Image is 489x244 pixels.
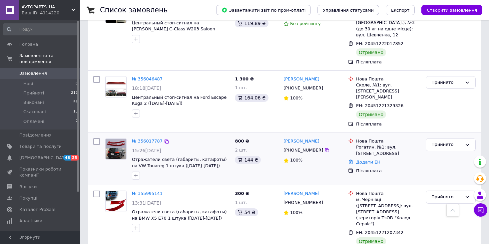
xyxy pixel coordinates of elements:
span: Відгуки [19,184,37,190]
span: 1 300 ₴ [235,76,253,81]
a: Центральный стоп-сигнал на [PERSON_NAME] C-Class W203 Saloon ([DATE]-[DATE]) [132,20,215,38]
div: 119.89 ₴ [235,19,268,27]
span: Прийняті [23,90,44,96]
span: Завантажити звіт по пром-оплаті [222,7,305,13]
div: Прийнято [431,141,462,148]
div: [PHONE_NUMBER] [282,198,324,207]
span: 300 ₴ [235,191,249,196]
div: Післяплата [356,121,420,127]
div: м. Південне ([GEOGRAPHIC_DATA], [GEOGRAPHIC_DATA].), №3 (до 30 кг на одне місце): вул. Шевченка, 12 [356,8,420,38]
a: Фото товару [105,138,127,160]
span: Повідомлення [19,132,52,138]
a: № 356046487 [132,76,163,81]
a: [PERSON_NAME] [283,76,319,82]
div: Прийнято [431,79,462,86]
span: 0 [76,81,78,87]
span: AVTOPARTS_UA [22,4,72,10]
div: Отримано [356,110,386,118]
span: Замовлення та повідомлення [19,53,80,65]
span: 13:31[DATE] [132,200,161,206]
span: Нові [23,81,33,87]
a: № 355995141 [132,191,163,196]
span: Покупці [19,195,37,201]
a: [PERSON_NAME] [283,191,319,197]
span: 211 [71,90,78,96]
button: Управління статусами [317,5,379,15]
button: Чат з покупцем [474,203,487,217]
div: Післяплата [356,168,420,174]
a: Фото товару [105,191,127,212]
div: м. Чернівці ([STREET_ADDRESS]: вул. [STREET_ADDRESS] (територія ТзОВ "Холод Сервіс") [356,197,420,227]
div: Нова Пошта [356,76,420,82]
span: 1 шт. [235,200,247,205]
button: Експорт [386,5,415,15]
span: 1 шт. [235,85,247,90]
span: 2 [76,118,78,125]
a: Фото товару [105,76,127,97]
a: Створити замовлення [415,7,482,12]
span: 48 [63,155,71,161]
input: Пошук [3,23,79,35]
a: Отражатели света (габариты, катафоты) на VW Touareg 1 штука ([DATE]-[DATE]) [132,157,227,168]
span: Оплачені [23,118,44,125]
span: 800 ₴ [235,139,249,144]
img: Фото товару [106,191,126,212]
span: 18:18[DATE] [132,85,161,91]
span: ЕН: 20451221329326 [356,103,403,108]
div: 54 ₴ [235,208,258,216]
span: Гаманець компанії [19,229,62,241]
img: Фото товару [106,77,126,96]
span: [DEMOGRAPHIC_DATA] [19,155,69,161]
button: Завантажити звіт по пром-оплаті [216,5,311,15]
a: Отражатели света (габариты, катафоты) на BMW X5 E70 1 штука ([DATE]-[DATE]) [132,209,227,221]
span: 25 [71,155,79,161]
span: Товари та послуги [19,144,62,150]
span: Аналітика [19,218,42,224]
div: Сколе, №1: вул. [STREET_ADDRESS][PERSON_NAME] [356,82,420,100]
span: 100% [290,210,302,215]
div: Прийнято [431,194,462,201]
span: ЕН: 20451222017852 [356,41,403,46]
span: Замовлення [19,70,47,76]
div: [PHONE_NUMBER] [282,84,324,92]
span: 100% [290,95,302,100]
span: Створити замовлення [427,8,477,13]
span: 56 [73,99,78,105]
a: Додати ЕН [356,160,380,165]
div: Післяплата [356,59,420,65]
span: Каталог ProSale [19,207,55,213]
img: Фото товару [106,139,126,159]
span: Показники роботи компанії [19,166,62,178]
div: Отримано [356,48,386,56]
span: 13 [73,109,78,115]
div: 144 ₴ [235,156,261,164]
div: 164.06 ₴ [235,94,268,102]
span: Експорт [391,8,410,13]
span: 2 шт. [235,148,247,153]
span: 15:26[DATE] [132,148,161,153]
span: Виконані [23,99,44,105]
span: Без рейтингу [290,21,321,26]
a: [PERSON_NAME] [283,138,319,145]
span: 100% [290,158,302,163]
h1: Список замовлень [100,6,168,14]
span: Скасовані [23,109,46,115]
button: Створити замовлення [421,5,482,15]
span: ЕН: 20451221207342 [356,230,403,235]
span: Управління статусами [323,8,374,13]
a: № 356017787 [132,139,163,144]
div: Рогатин, №1: вул. [STREET_ADDRESS] [356,144,420,156]
span: Головна [19,41,38,47]
div: Ваш ID: 4114220 [22,10,80,16]
a: Центральный стоп-сигнал на Ford Escape Kuga 2 ([DATE]-[DATE]) [132,95,227,106]
div: Нова Пошта [356,191,420,197]
div: [PHONE_NUMBER] [282,146,324,155]
div: Нова Пошта [356,138,420,144]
